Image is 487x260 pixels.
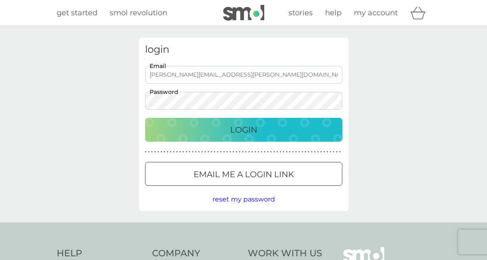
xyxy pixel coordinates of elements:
[145,162,342,186] button: Email me a login link
[277,150,278,154] p: ●
[110,8,167,17] span: smol revolution
[317,150,319,154] p: ●
[305,150,306,154] p: ●
[323,150,325,154] p: ●
[173,150,175,154] p: ●
[186,150,187,154] p: ●
[233,150,234,154] p: ●
[164,150,165,154] p: ●
[195,150,197,154] p: ●
[239,150,240,154] p: ●
[236,150,238,154] p: ●
[170,150,172,154] p: ●
[314,150,316,154] p: ●
[201,150,203,154] p: ●
[179,150,181,154] p: ●
[354,8,398,17] span: my account
[212,194,275,205] button: reset my password
[230,123,257,136] p: Login
[145,150,147,154] p: ●
[248,247,322,260] h4: Work With Us
[248,150,250,154] p: ●
[327,150,328,154] p: ●
[333,150,335,154] p: ●
[254,150,256,154] p: ●
[220,150,222,154] p: ●
[214,150,215,154] p: ●
[258,150,259,154] p: ●
[204,150,206,154] p: ●
[295,150,297,154] p: ●
[192,150,194,154] p: ●
[194,168,294,181] p: Email me a login link
[57,247,144,260] h4: Help
[208,150,209,154] p: ●
[261,150,263,154] p: ●
[339,150,341,154] p: ●
[289,150,291,154] p: ●
[298,150,300,154] p: ●
[302,150,303,154] p: ●
[152,247,240,260] h4: Company
[308,150,309,154] p: ●
[211,150,212,154] p: ●
[223,150,225,154] p: ●
[167,150,168,154] p: ●
[151,150,153,154] p: ●
[325,7,342,19] a: help
[229,150,231,154] p: ●
[245,150,247,154] p: ●
[264,150,265,154] p: ●
[212,195,275,203] span: reset my password
[189,150,190,154] p: ●
[217,150,219,154] p: ●
[242,150,244,154] p: ●
[410,5,431,21] div: basket
[110,7,167,19] a: smol revolution
[292,150,294,154] p: ●
[148,150,150,154] p: ●
[252,150,253,154] p: ●
[336,150,338,154] p: ●
[283,150,284,154] p: ●
[325,8,342,17] span: help
[161,150,162,154] p: ●
[176,150,178,154] p: ●
[226,150,228,154] p: ●
[311,150,313,154] p: ●
[289,7,313,19] a: stories
[145,118,342,142] button: Login
[273,150,275,154] p: ●
[157,150,159,154] p: ●
[223,5,264,21] img: smol
[182,150,184,154] p: ●
[321,150,322,154] p: ●
[57,7,97,19] a: get started
[289,8,313,17] span: stories
[330,150,331,154] p: ●
[154,150,156,154] p: ●
[145,44,342,56] h3: login
[267,150,269,154] p: ●
[57,8,97,17] span: get started
[286,150,288,154] p: ●
[198,150,200,154] p: ●
[354,7,398,19] a: my account
[270,150,272,154] p: ●
[279,150,281,154] p: ●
